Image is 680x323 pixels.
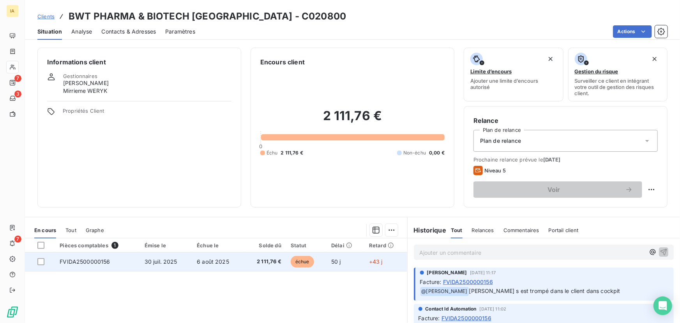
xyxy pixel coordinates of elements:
span: Échu [267,149,278,156]
span: 30 juil. 2025 [145,258,177,265]
span: Gestionnaires [63,73,97,79]
span: Paramètres [165,28,195,35]
span: 6 août 2025 [197,258,229,265]
span: Commentaires [503,227,539,233]
div: Statut [291,242,322,248]
span: 2 111,76 € [281,149,304,156]
span: [PERSON_NAME] [63,79,109,87]
span: Mirrieme WERYK [63,87,107,95]
span: Contacts & Adresses [101,28,156,35]
span: Contact Id Automation [426,305,477,312]
span: Non-échu [403,149,426,156]
h6: Encours client [260,57,305,67]
h6: Historique [408,225,447,235]
h3: BWT PHARMA & BIOTECH [GEOGRAPHIC_DATA] - C020800 [69,9,346,23]
span: En cours [34,227,56,233]
span: +43 j [369,258,383,265]
span: 50 j [331,258,341,265]
span: Prochaine relance prévue le [473,156,658,163]
span: Ajouter une limite d’encours autorisé [470,78,557,90]
span: @ [PERSON_NAME] [420,287,469,296]
span: Limite d’encours [470,68,512,75]
span: Propriétés Client [63,108,231,119]
span: 1 [111,242,118,249]
span: [PERSON_NAME] s est trompé dans le client dans cockpit [469,288,620,294]
div: Émise le [145,242,187,248]
div: Délai [331,242,360,248]
span: FVIDA2500000156 [443,278,493,286]
span: Gestion du risque [575,68,618,75]
span: Facture : [420,278,442,286]
span: Situation [37,28,62,35]
span: 7 [14,75,21,82]
span: Graphe [86,227,104,233]
button: Gestion du risqueSurveiller ce client en intégrant votre outil de gestion des risques client. [568,48,668,101]
span: Plan de relance [480,137,521,145]
span: Tout [451,227,463,233]
span: 3 [14,91,21,98]
span: Tout [65,227,76,233]
button: Voir [473,181,642,198]
div: Échue le [197,242,239,248]
span: Relances [472,227,494,233]
a: Clients [37,12,55,20]
div: Pièces comptables [60,242,135,249]
span: 0,00 € [429,149,445,156]
span: Portail client [549,227,579,233]
div: Open Intercom Messenger [654,296,672,315]
h6: Relance [473,116,658,125]
img: Logo LeanPay [6,306,19,318]
span: FVIDA2500000156 [442,314,491,322]
div: IA [6,5,19,17]
span: [DATE] [543,156,561,163]
span: [DATE] 11:17 [470,270,496,275]
span: Clients [37,13,55,20]
span: 7 [14,236,21,243]
span: Facture : [419,314,440,322]
span: 0 [259,143,262,149]
div: Solde dû [249,242,281,248]
span: 2 111,76 € [249,258,281,266]
span: Niveau 5 [484,167,506,174]
h2: 2 111,76 € [260,108,445,131]
span: Analyse [71,28,92,35]
span: FVIDA2500000156 [60,258,110,265]
div: Retard [369,242,403,248]
span: [PERSON_NAME] [427,269,467,276]
span: Voir [483,186,625,193]
span: échue [291,256,314,268]
button: Limite d’encoursAjouter une limite d’encours autorisé [464,48,563,101]
span: [DATE] 11:02 [480,307,507,311]
h6: Informations client [47,57,231,67]
button: Actions [613,25,652,38]
span: Surveiller ce client en intégrant votre outil de gestion des risques client. [575,78,661,96]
